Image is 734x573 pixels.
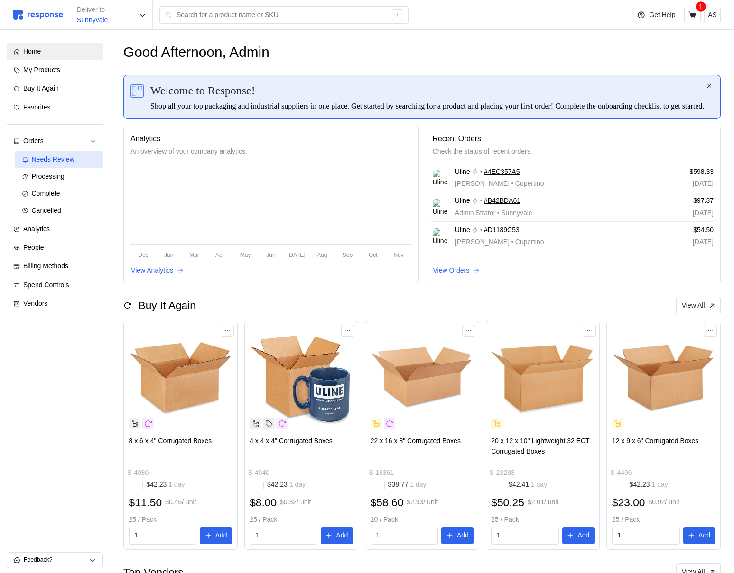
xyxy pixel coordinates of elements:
a: Favorites [7,99,103,116]
p: $97.37 [648,196,714,206]
tspan: [DATE] [288,251,306,258]
div: Orders [23,136,86,146]
span: Needs Review [32,155,74,163]
a: #D1189C53 [484,225,520,236]
p: Sunnyvale [77,15,108,26]
p: 25 / Pack [612,515,715,525]
a: My Products [7,62,103,79]
span: Analytics [23,225,50,233]
a: Buy It Again [7,80,103,97]
p: Deliver to [77,5,108,15]
p: $0.92 / unit [649,497,679,508]
h2: $11.50 [129,495,162,510]
p: $0.32 / unit [280,497,311,508]
p: $42.41 [509,480,547,490]
span: • [510,180,515,187]
img: svg%3e [13,10,63,20]
img: svg%3e [130,84,144,98]
span: Complete [32,190,60,197]
input: Search for a product name or SKU [177,7,387,24]
span: 20 x 12 x 10" Lightweight 32 ECT Corrugated Boxes [491,437,589,455]
input: Qty [376,527,433,544]
button: Add [562,527,595,544]
p: 25 / Pack [129,515,232,525]
span: Processing [32,173,65,180]
p: Add [336,530,348,541]
tspan: Aug [317,251,327,258]
span: My Products [23,66,60,73]
span: 8 x 6 x 4" Corrugated Boxes [129,437,212,445]
p: Recent Orders [433,133,714,145]
p: 25 / Pack [491,515,595,525]
p: Add [577,530,589,541]
button: Add [321,527,353,544]
a: People [7,239,103,256]
p: S-18361 [369,468,394,478]
p: Check the status of recent orders. [433,146,714,157]
a: Home [7,43,103,60]
p: [DATE] [648,237,714,247]
span: 4 x 4 x 4" Corrugated Boxes [250,437,333,445]
img: S-4040 [250,327,353,430]
p: AS [708,10,717,20]
a: Complete [15,185,103,202]
span: 1 day [650,481,668,488]
span: 1 day [408,481,426,488]
p: $2.93 / unit [407,497,437,508]
input: Qty [497,527,554,544]
button: Add [200,527,232,544]
span: Buy It Again [23,84,59,92]
span: 1 day [167,481,185,488]
tspan: Nov [393,251,403,258]
img: S-23293 [491,327,595,430]
h2: $23.00 [612,495,645,510]
button: View Orders [433,265,481,276]
input: Qty [617,527,674,544]
p: $598.33 [648,167,714,177]
span: • [495,209,501,217]
h2: $8.00 [250,495,277,510]
p: $42.23 [630,480,668,490]
p: Get Help [649,10,675,20]
span: Spend Controls [23,281,69,289]
a: #4EC357A5 [484,167,520,177]
span: 12 x 9 x 6" Corrugated Boxes [612,437,698,445]
p: Add [698,530,710,541]
span: Welcome to Response! [150,82,255,99]
span: 1 day [529,481,547,488]
a: Needs Review [15,151,103,168]
img: Uline [433,170,448,185]
p: [DATE] [648,179,714,189]
p: Feedback? [24,556,89,564]
input: Qty [134,527,191,544]
a: Cancelled [15,202,103,219]
h2: Buy It Again [139,298,196,313]
p: $42.23 [267,480,306,490]
tspan: May [240,251,251,258]
p: S-23293 [490,468,515,478]
span: 22 x 16 x 8" Corrugated Boxes [371,437,461,445]
a: Orders [7,133,103,150]
button: Add [683,527,715,544]
span: Vendors [23,300,47,307]
p: S-4406 [610,468,632,478]
p: An overview of your company analytics. [130,146,411,157]
p: 1 [699,1,703,12]
p: • [480,196,483,206]
p: $38.77 [388,480,427,490]
p: $2.01 / unit [528,497,558,508]
span: Home [23,47,41,55]
p: $0.46 / unit [165,497,196,508]
span: People [23,244,44,251]
p: 20 / Pack [371,515,474,525]
a: Spend Controls [7,277,103,294]
p: S-4040 [248,468,269,478]
p: • [480,225,483,236]
img: Uline [433,228,448,244]
a: Processing [15,168,103,185]
button: View All [676,297,721,315]
div: / [392,9,403,21]
div: Shop all your top packaging and industrial suppliers in one place. Get started by searching for a... [150,100,705,112]
a: Vendors [7,295,103,312]
span: Uline [455,225,470,236]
